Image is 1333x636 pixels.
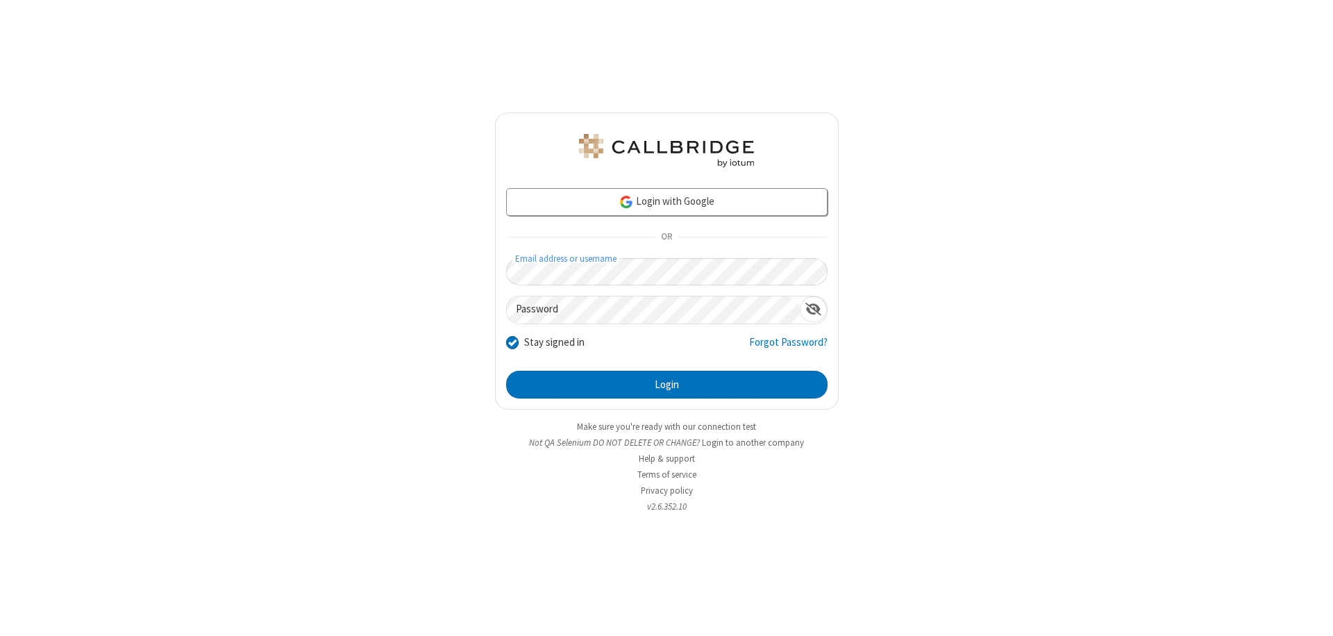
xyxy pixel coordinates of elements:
a: Privacy policy [641,485,693,496]
span: OR [655,228,678,247]
button: Login [506,371,828,399]
a: Help & support [639,453,695,465]
input: Email address or username [506,258,828,285]
div: Show password [800,296,827,322]
img: google-icon.png [619,194,634,210]
li: Not QA Selenium DO NOT DELETE OR CHANGE? [495,436,839,449]
a: Forgot Password? [749,335,828,361]
a: Make sure you're ready with our connection test [577,421,756,433]
button: Login to another company [702,436,804,449]
li: v2.6.352.10 [495,500,839,513]
a: Terms of service [637,469,696,480]
input: Password [507,296,800,324]
a: Login with Google [506,188,828,216]
label: Stay signed in [524,335,585,351]
img: QA Selenium DO NOT DELETE OR CHANGE [576,134,757,167]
